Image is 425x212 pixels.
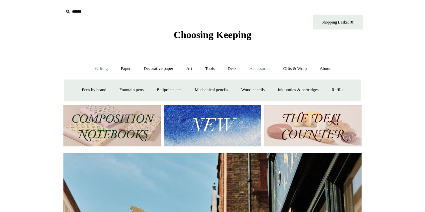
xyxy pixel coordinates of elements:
[63,105,161,147] img: 202302 Composition ledgers.jpg__PID:69722ee6-fa44-49dd-a067-31375e5d54ec
[174,29,251,40] span: Choosing Keeping
[326,81,349,99] a: Refills
[138,60,179,78] a: Decorative paper
[89,60,114,78] a: Writing
[222,60,243,78] a: Desk
[244,60,276,78] a: Accessories
[189,81,234,99] a: Mechanical pencils
[277,60,313,78] a: Gifts & Wrap
[164,105,261,147] img: New.jpg__PID:f73bdf93-380a-4a35-bcfe-7823039498e1
[113,81,149,99] a: Fountain pens
[264,105,362,147] img: The Deli Counter
[272,81,324,99] a: Ink bottles & cartridges
[199,60,221,78] a: Tools
[180,60,198,78] a: Art
[174,34,251,39] a: Choosing Keeping
[76,81,113,99] a: Pens by brand
[313,15,363,29] a: Shopping Basket (0)
[115,60,137,78] a: Paper
[314,60,337,78] a: About
[151,81,188,99] a: Ballpoints etc.
[235,81,271,99] a: Wood pencils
